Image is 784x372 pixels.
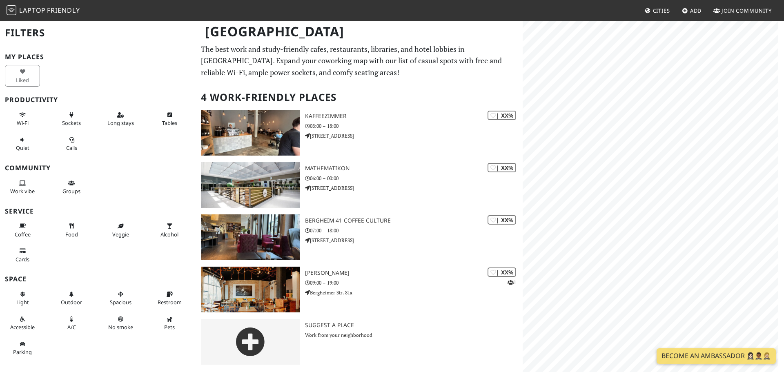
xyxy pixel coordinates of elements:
[201,319,300,365] img: gray-place-d2bdb4477600e061c01bd816cc0f2ef0cfcb1ca9e3ad78868dd16fb2af073a21.png
[305,132,523,140] p: [STREET_ADDRESS]
[201,85,518,110] h2: 4 Work-Friendly Places
[722,7,772,14] span: Join Community
[305,122,523,130] p: 08:00 – 18:00
[5,20,191,45] h2: Filters
[62,187,80,195] span: Group tables
[160,231,178,238] span: Alcohol
[201,110,300,156] img: Kaffeezimmer
[305,322,523,329] h3: Suggest a Place
[305,217,523,224] h3: Bergheim 41 coffee culture
[158,298,182,306] span: Restroom
[5,287,40,309] button: Light
[162,119,177,127] span: Work-friendly tables
[61,298,82,306] span: Outdoor area
[47,6,80,15] span: Friendly
[5,207,191,215] h3: Service
[305,184,523,192] p: [STREET_ADDRESS]
[196,214,523,260] a: Bergheim 41 coffee culture | XX% Bergheim 41 coffee culture 07:00 – 18:00 [STREET_ADDRESS]
[54,312,89,334] button: A/C
[5,275,191,283] h3: Space
[5,96,191,104] h3: Productivity
[657,348,776,364] a: Become an Ambassador 🤵🏻‍♀️🤵🏾‍♂️🤵🏼‍♀️
[201,43,518,78] p: The best work and study-friendly cafes, restaurants, libraries, and hotel lobbies in [GEOGRAPHIC_...
[152,312,187,334] button: Pets
[10,323,35,331] span: Accessible
[653,7,670,14] span: Cities
[305,331,523,339] p: Work from your neighborhood
[103,219,138,241] button: Veggie
[305,227,523,234] p: 07:00 – 18:00
[5,219,40,241] button: Coffee
[488,111,516,120] div: | XX%
[305,165,523,172] h3: Mathematikon
[679,3,705,18] a: Add
[196,267,523,312] a: Mildner's | XX% 1 [PERSON_NAME] 09:00 – 19:00 Bergheimer Str. 81a
[112,231,129,238] span: Veggie
[15,231,31,238] span: Coffee
[5,176,40,198] button: Work vibe
[305,236,523,244] p: [STREET_ADDRESS]
[13,348,32,356] span: Parking
[10,187,35,195] span: People working
[5,337,40,359] button: Parking
[54,133,89,155] button: Calls
[201,162,300,208] img: Mathematikon
[103,312,138,334] button: No smoke
[164,323,175,331] span: Pet friendly
[103,108,138,130] button: Long stays
[17,119,29,127] span: Stable Wi-Fi
[5,164,191,172] h3: Community
[196,162,523,208] a: Mathematikon | XX% Mathematikon 06:00 – 00:00 [STREET_ADDRESS]
[103,287,138,309] button: Spacious
[110,298,131,306] span: Spacious
[66,144,77,151] span: Video/audio calls
[488,163,516,172] div: | XX%
[488,267,516,277] div: | XX%
[690,7,702,14] span: Add
[54,176,89,198] button: Groups
[5,133,40,155] button: Quiet
[65,231,78,238] span: Food
[305,174,523,182] p: 06:00 – 00:00
[67,323,76,331] span: Air conditioned
[5,53,191,61] h3: My Places
[16,144,29,151] span: Quiet
[305,270,523,276] h3: [PERSON_NAME]
[710,3,775,18] a: Join Community
[16,256,29,263] span: Credit cards
[152,219,187,241] button: Alcohol
[488,215,516,225] div: | XX%
[201,267,300,312] img: Mildner's
[5,312,40,334] button: Accessible
[16,298,29,306] span: Natural light
[107,119,134,127] span: Long stays
[201,214,300,260] img: Bergheim 41 coffee culture
[5,108,40,130] button: Wi-Fi
[54,219,89,241] button: Food
[152,108,187,130] button: Tables
[196,319,523,365] a: Suggest a Place Work from your neighborhood
[196,110,523,156] a: Kaffeezimmer | XX% Kaffeezimmer 08:00 – 18:00 [STREET_ADDRESS]
[54,108,89,130] button: Sockets
[7,4,80,18] a: LaptopFriendly LaptopFriendly
[108,323,133,331] span: Smoke free
[305,113,523,120] h3: Kaffeezimmer
[305,289,523,296] p: Bergheimer Str. 81a
[152,287,187,309] button: Restroom
[641,3,673,18] a: Cities
[508,278,516,286] p: 1
[7,5,16,15] img: LaptopFriendly
[198,20,521,43] h1: [GEOGRAPHIC_DATA]
[54,287,89,309] button: Outdoor
[62,119,81,127] span: Power sockets
[5,244,40,266] button: Cards
[305,279,523,287] p: 09:00 – 19:00
[19,6,46,15] span: Laptop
